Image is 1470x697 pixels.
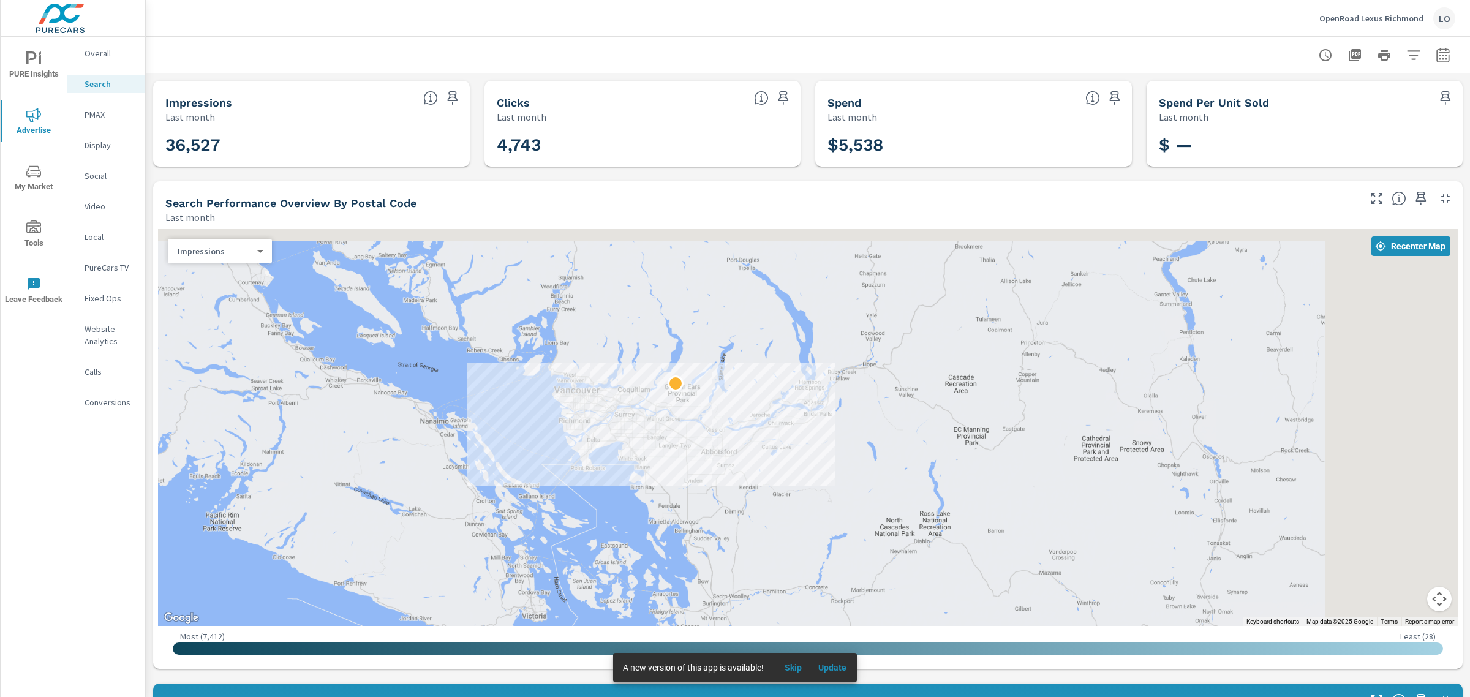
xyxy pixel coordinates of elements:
[165,96,232,109] h5: Impressions
[1105,88,1125,108] span: Save this to your personalized report
[4,108,63,138] span: Advertise
[1159,135,1451,156] h3: $ —
[85,262,135,274] p: PureCars TV
[67,167,145,185] div: Social
[1436,189,1455,208] button: Minimize Widget
[1159,96,1269,109] h5: Spend Per Unit Sold
[67,363,145,381] div: Calls
[180,631,225,642] p: Most ( 7,412 )
[85,200,135,213] p: Video
[85,323,135,347] p: Website Analytics
[4,277,63,307] span: Leave Feedback
[4,51,63,81] span: PURE Insights
[1306,618,1373,625] span: Map data ©2025 Google
[1343,43,1367,67] button: "Export Report to PDF"
[85,366,135,378] p: Calls
[165,110,215,124] p: Last month
[67,44,145,62] div: Overall
[168,246,262,257] div: Impressions
[67,393,145,412] div: Conversions
[813,658,852,677] button: Update
[1436,88,1455,108] span: Save this to your personalized report
[497,135,789,156] h3: 4,743
[443,88,462,108] span: Save this to your personalized report
[67,105,145,124] div: PMAX
[827,110,877,124] p: Last month
[67,136,145,154] div: Display
[497,96,530,109] h5: Clicks
[165,135,458,156] h3: 36,527
[1,37,67,318] div: nav menu
[85,78,135,90] p: Search
[623,663,764,673] span: A new version of this app is available!
[774,658,813,677] button: Skip
[1246,617,1299,626] button: Keyboard shortcuts
[85,139,135,151] p: Display
[67,197,145,216] div: Video
[85,292,135,304] p: Fixed Ops
[4,220,63,251] span: Tools
[1401,43,1426,67] button: Apply Filters
[85,396,135,409] p: Conversions
[67,320,145,350] div: Website Analytics
[1372,43,1396,67] button: Print Report
[4,164,63,194] span: My Market
[1159,110,1208,124] p: Last month
[165,197,417,209] h5: Search Performance Overview By Postal Code
[1431,43,1455,67] button: Select Date Range
[754,91,769,105] span: The number of times an ad was clicked by a consumer.
[67,228,145,246] div: Local
[1319,13,1423,24] p: OpenRoad Lexus Richmond
[85,170,135,182] p: Social
[161,610,202,626] a: Open this area in Google Maps (opens a new window)
[423,91,438,105] span: The number of times an ad was shown on your behalf.
[85,231,135,243] p: Local
[1400,631,1436,642] p: Least ( 28 )
[161,610,202,626] img: Google
[85,47,135,59] p: Overall
[1411,189,1431,208] span: Save this to your personalized report
[1433,7,1455,29] div: LO
[1405,618,1454,625] a: Report a map error
[1367,189,1387,208] button: Make Fullscreen
[818,662,847,673] span: Update
[497,110,546,124] p: Last month
[1371,236,1450,256] button: Recenter Map
[778,662,808,673] span: Skip
[67,75,145,93] div: Search
[1392,191,1406,206] span: Understand Search performance data by postal code. Individual postal codes can be selected and ex...
[165,210,215,225] p: Last month
[774,88,793,108] span: Save this to your personalized report
[85,108,135,121] p: PMAX
[1376,241,1445,252] span: Recenter Map
[1381,618,1398,625] a: Terms (opens in new tab)
[67,289,145,307] div: Fixed Ops
[67,258,145,277] div: PureCars TV
[1427,587,1452,611] button: Map camera controls
[827,135,1120,156] h3: $5,538
[1085,91,1100,105] span: The amount of money spent on advertising during the period.
[827,96,861,109] h5: Spend
[178,246,252,257] p: Impressions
